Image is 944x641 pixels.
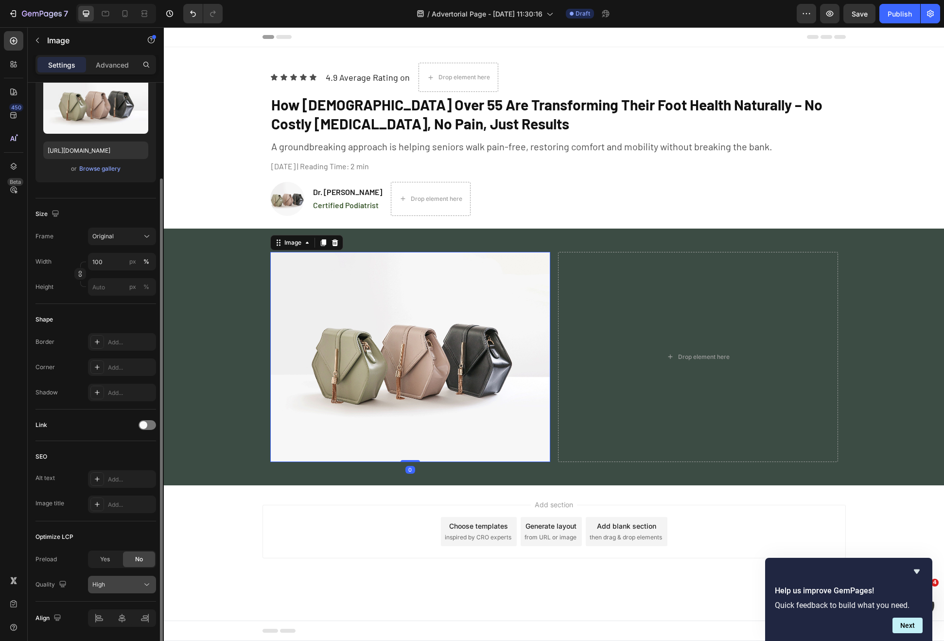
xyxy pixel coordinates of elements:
[106,155,140,189] img: image_demo.jpg
[88,253,156,270] input: px%
[35,388,58,397] div: Shadow
[576,9,590,18] span: Draft
[275,46,326,54] div: Drop element here
[183,4,223,23] div: Undo/Redo
[35,421,47,429] div: Link
[119,211,140,220] div: Image
[88,278,156,296] input: px%
[129,283,136,291] div: px
[149,158,218,172] p: Dr. [PERSON_NAME]
[7,178,23,186] div: Beta
[106,131,674,147] div: Rich Text Editor. Editing area: main
[92,581,105,588] span: High
[71,163,77,175] span: or
[35,555,57,564] div: Preload
[892,618,923,633] button: Next question
[35,338,54,346] div: Border
[514,326,566,334] div: Drop element here
[143,283,149,291] div: %
[242,439,251,446] div: 0
[140,256,152,267] button: px
[140,281,152,293] button: px
[164,27,944,641] iframe: Design area
[433,494,492,504] div: Add blank section
[426,506,498,515] span: then drag & drop elements
[775,585,923,597] h2: Help us improve GemPages!
[361,506,413,515] span: from URL or image
[281,506,348,515] span: inspired by CRO experts
[35,474,55,482] div: Alt text
[107,110,673,128] p: A groundbreaking approach is helping seniors walk pain-free, restoring comfort and mobility witho...
[843,4,875,23] button: Save
[9,104,23,111] div: 450
[35,315,53,324] div: Shape
[79,164,121,174] button: Browse gallery
[35,452,47,461] div: SEO
[35,499,64,508] div: Image title
[35,283,53,291] label: Height
[107,132,673,146] p: [DATE] | Reading Time: 2 min
[88,576,156,593] button: High
[35,533,73,541] div: Optimize LCP
[88,228,156,245] button: Original
[427,9,430,19] span: /
[47,35,130,46] p: Image
[135,555,143,564] span: No
[129,257,136,266] div: px
[127,281,139,293] button: %
[367,472,413,482] span: Add section
[48,60,75,70] p: Settings
[35,578,69,591] div: Quality
[96,60,129,70] p: Advanced
[108,475,154,484] div: Add...
[79,164,121,173] div: Browse gallery
[108,338,154,347] div: Add...
[149,171,218,185] p: Certified Podiatrist
[362,494,413,504] div: Generate layout
[43,72,148,134] img: preview-image
[35,612,63,625] div: Align
[127,256,139,267] button: %
[148,170,219,186] div: Rich Text Editor. Editing area: main
[43,142,148,159] input: https://example.com/image.jpg
[931,579,939,587] span: 4
[247,168,298,176] div: Drop element here
[852,10,868,18] span: Save
[35,363,55,372] div: Corner
[911,566,923,577] button: Hide survey
[143,257,149,266] div: %
[108,500,154,509] div: Add...
[432,9,542,19] span: Advertorial Page - [DATE] 11:30:16
[35,232,53,241] label: Frame
[35,257,52,266] label: Width
[285,494,344,504] div: Choose templates
[64,8,68,19] p: 7
[106,109,674,129] div: Rich Text Editor. Editing area: main
[35,208,61,221] div: Size
[4,4,72,23] button: 7
[108,389,154,397] div: Add...
[106,67,674,107] h2: Rich Text Editor. Editing area: main
[775,566,923,633] div: Help us improve GemPages!
[775,601,923,610] p: Quick feedback to build what you need.
[107,68,673,106] p: How [DEMOGRAPHIC_DATA] Over 55 Are Transforming Their Foot Health Naturally – No Costly [MEDICAL_...
[888,9,912,19] div: Publish
[108,363,154,372] div: Add...
[92,232,114,241] span: Original
[100,555,110,564] span: Yes
[148,157,219,173] div: Rich Text Editor. Editing area: main
[879,4,920,23] button: Publish
[106,225,386,435] img: image_demo.jpg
